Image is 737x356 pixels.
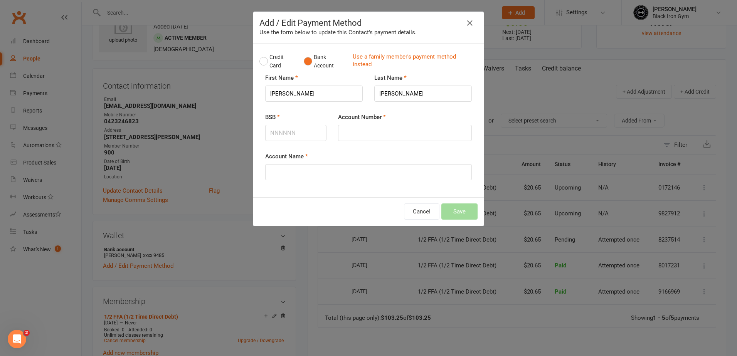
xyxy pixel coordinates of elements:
[259,28,478,37] div: Use the form below to update this Contact's payment details.
[259,18,478,28] h4: Add / Edit Payment Method
[404,203,439,220] button: Cancel
[464,17,476,29] button: Close
[353,53,474,70] a: Use a family member's payment method instead
[265,152,308,161] label: Account Name
[259,50,296,73] button: Credit Card
[8,330,26,348] iframe: Intercom live chat
[374,73,407,82] label: Last Name
[265,125,326,141] input: NNNNNN
[265,73,298,82] label: First Name
[265,113,280,122] label: BSB
[338,113,386,122] label: Account Number
[24,330,30,336] span: 2
[304,50,347,73] button: Bank Account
